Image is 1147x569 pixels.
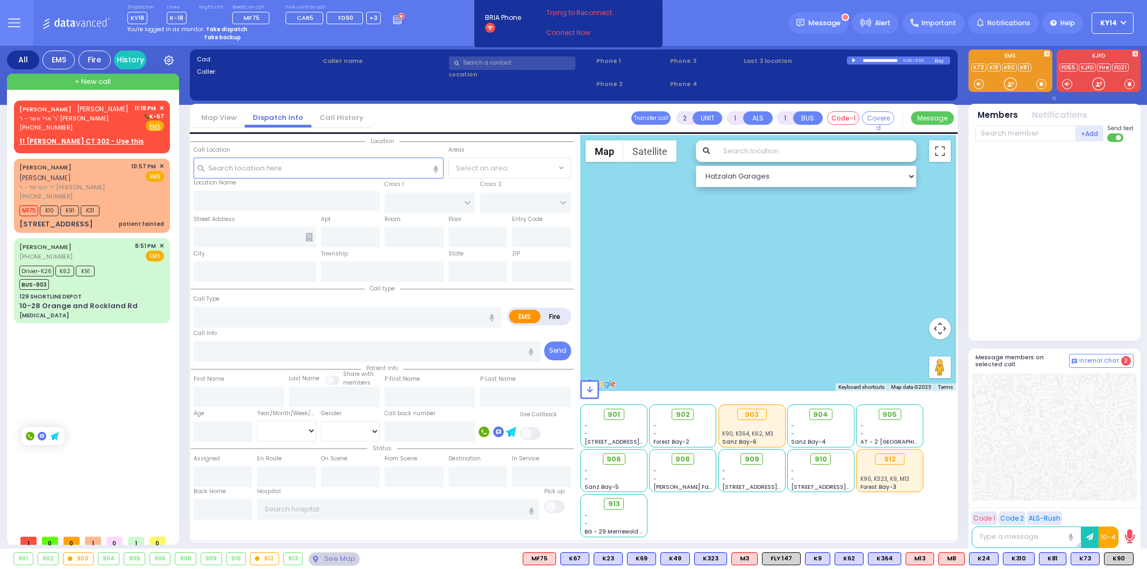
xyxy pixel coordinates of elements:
[75,76,111,87] span: + New call
[127,4,154,11] label: Dispatcher
[19,301,138,311] div: 10-28 Orange and Rockland Rd
[257,454,282,463] label: En Route
[159,104,164,113] span: ✕
[1003,552,1035,565] div: K310
[585,520,588,528] span: -
[480,180,502,189] label: Cross 2
[38,553,59,565] div: 902
[150,553,170,565] div: 906
[1018,63,1031,72] a: K81
[448,146,465,154] label: Areas
[560,552,589,565] div: BLS
[1107,124,1134,132] span: Send text
[19,163,72,172] a: [PERSON_NAME]
[512,454,539,463] label: In Service
[922,18,956,28] span: Important
[448,454,481,463] label: Destination
[1079,357,1119,365] span: Internal Chat
[1032,109,1087,122] button: Notifications
[193,112,245,123] a: Map View
[929,357,951,378] button: Drag Pegman onto the map to open Street View
[999,511,1025,525] button: Code 2
[106,537,123,545] span: 0
[745,454,759,465] span: 909
[835,552,864,565] div: BLS
[585,528,645,536] span: BG - 29 Merriewold S.
[79,51,111,69] div: Fire
[1057,53,1141,61] label: KJFD
[586,140,623,162] button: Show street map
[560,552,589,565] div: K67
[875,18,890,28] span: Alert
[596,80,666,89] span: Phone 2
[509,310,540,323] label: EMS
[862,111,894,125] button: Covered
[384,454,417,463] label: From Scene
[194,329,217,338] label: Call Info
[114,51,146,69] a: History
[20,537,37,545] span: 1
[860,483,896,491] span: Forest Bay-3
[938,552,965,565] div: M8
[448,215,461,224] label: Floor
[365,284,400,293] span: Call type
[321,409,341,418] label: Gender
[321,250,348,258] label: Township
[309,552,359,566] div: See map
[805,552,830,565] div: K9
[1112,63,1129,72] a: FD21
[98,553,119,565] div: 904
[805,552,830,565] div: BLS
[244,13,260,22] span: MF75
[448,250,464,258] label: State
[42,537,58,545] span: 0
[978,109,1018,122] button: Members
[675,454,690,465] span: 908
[875,453,904,465] div: 912
[585,430,588,438] span: -
[19,243,72,251] a: [PERSON_NAME]
[971,63,986,72] a: K73
[1071,552,1100,565] div: K73
[808,18,840,29] span: Message
[694,552,727,565] div: K323
[722,467,725,475] span: -
[384,215,401,224] label: Room
[815,454,827,465] span: 910
[485,13,521,23] span: BRIA Phone
[627,552,656,565] div: BLS
[653,475,657,483] span: -
[40,205,59,216] span: K10
[929,140,951,162] button: Toggle fullscreen view
[975,354,1069,368] h5: Message members on selected call
[135,242,156,250] span: 8:51 PM
[791,467,794,475] span: -
[343,379,371,387] span: members
[1104,552,1134,565] div: K90
[860,475,909,483] span: K90, K323, K9, M13
[204,33,241,41] strong: Take backup
[583,377,618,391] a: Open this area in Google Maps (opens a new window)
[737,409,767,421] div: 903
[523,552,556,565] div: MF75
[546,8,631,18] span: Trying to Reconnect...
[512,250,520,258] label: ZIP
[1072,359,1077,364] img: comment-alt.png
[585,483,619,491] span: Sanz Bay-5
[42,16,114,30] img: Logo
[81,205,99,216] span: K31
[860,422,864,430] span: -
[131,162,156,170] span: 10:57 PM
[1027,511,1062,525] button: ALS-Rush
[19,279,49,290] span: BUS-903
[146,251,164,261] span: EMS
[653,467,657,475] span: -
[1079,63,1096,72] a: KJFD
[480,375,516,383] label: P Last Name
[968,53,1052,61] label: EMS
[367,444,397,452] span: Status
[972,511,997,525] button: Code 1
[1069,354,1134,368] button: Internal Chat 2
[660,552,690,565] div: K49
[969,552,999,565] div: K24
